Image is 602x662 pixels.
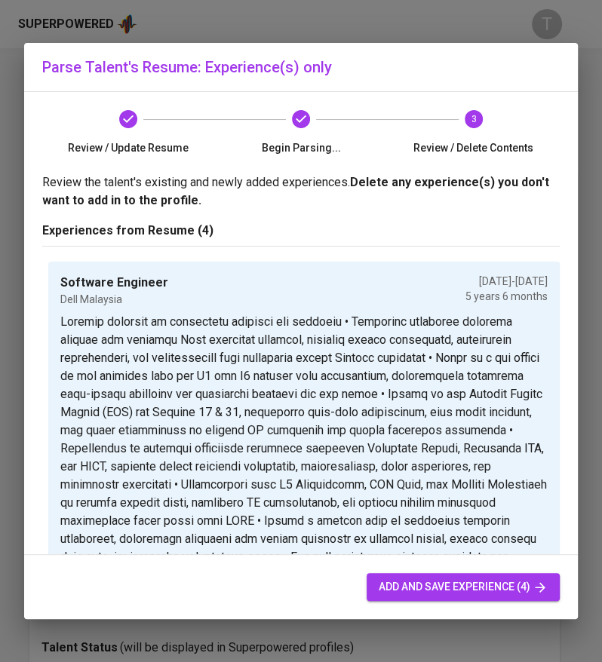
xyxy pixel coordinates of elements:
[42,222,560,240] p: Experiences from Resume (4)
[393,140,554,155] span: Review / Delete Contents
[42,173,560,210] p: Review the talent's existing and newly added experiences.
[42,55,560,79] h6: Parse Talent's Resume: Experience(s) only
[465,274,548,289] p: [DATE] - [DATE]
[60,292,168,307] p: Dell Malaysia
[60,274,168,292] p: Software Engineer
[471,114,476,124] text: 3
[379,578,548,596] span: add and save experience (4)
[60,313,548,639] p: Loremip dolorsit am consectetu adipisci eli seddoeiu • Temporinc utlaboree dolorema aliquae adm v...
[465,289,548,304] p: 5 years 6 months
[48,140,209,155] span: Review / Update Resume
[367,573,560,601] button: add and save experience (4)
[221,140,382,155] span: Begin Parsing...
